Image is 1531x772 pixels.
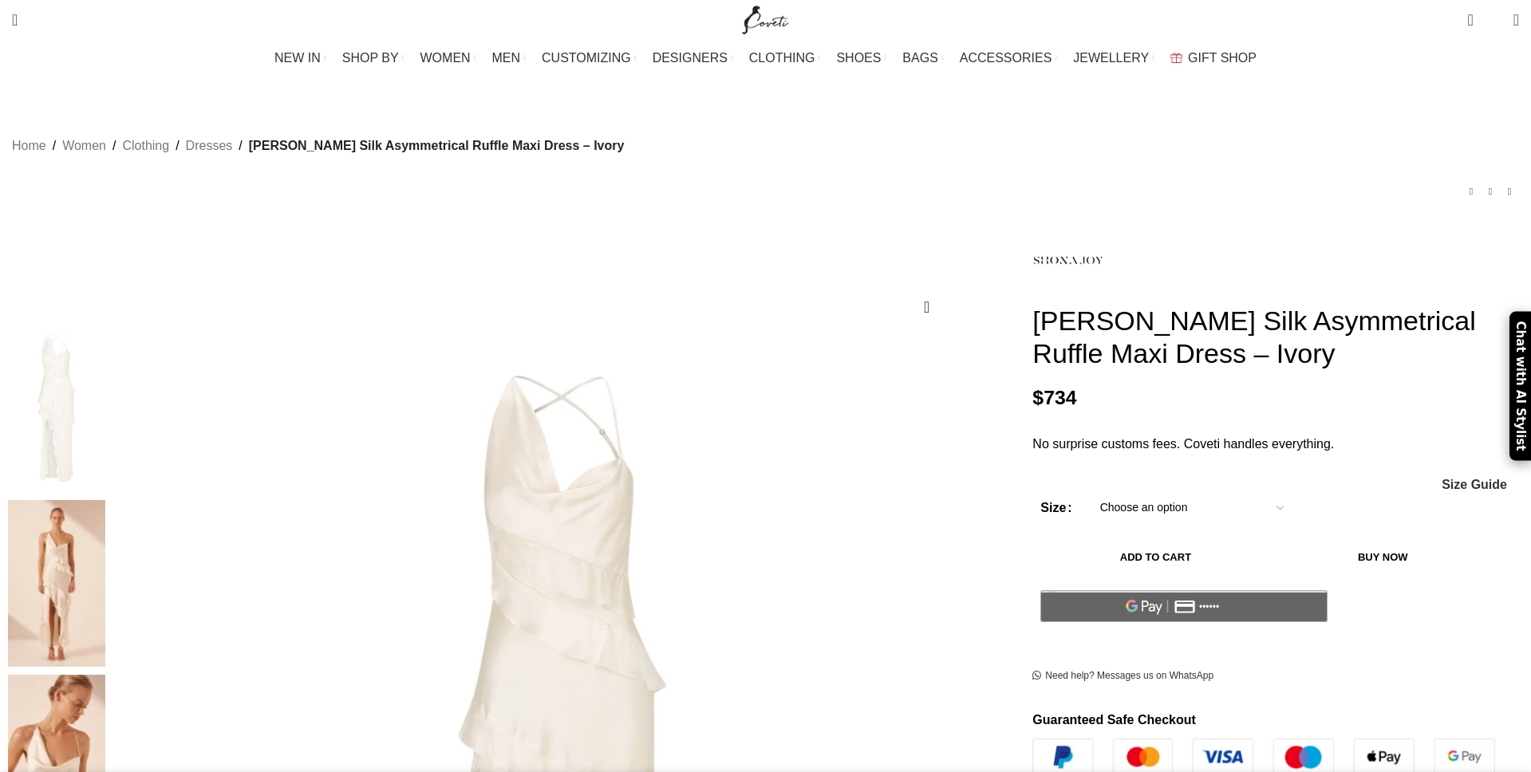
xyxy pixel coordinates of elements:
span: 0 [1469,8,1481,20]
span: 0 [1489,16,1501,28]
span: CUSTOMIZING [542,50,631,65]
a: GIFT SHOP [1170,42,1257,74]
a: Need help? Messages us on WhatsApp [1032,670,1213,683]
span: SHOP BY [342,50,399,65]
span: Size Guide [1442,479,1507,491]
button: Pay with GPay [1040,590,1328,622]
span: SHOES [836,50,881,65]
iframe: Secure payment input frame [1037,631,1331,632]
a: SHOP BY [342,42,404,74]
div: My Wishlist [1486,4,1501,36]
span: $ [1032,387,1044,408]
a: Size Guide [1441,479,1507,491]
a: Search [4,4,26,36]
a: SHOES [836,42,886,74]
bdi: 734 [1032,387,1076,408]
span: NEW IN [274,50,321,65]
img: Louella Silk Asymmetrical Ruffle Maxi Dress - Ivory [8,325,105,491]
span: DESIGNERS [653,50,728,65]
img: GiftBag [1170,53,1182,63]
a: 0 [1459,4,1481,36]
a: Dresses [186,136,233,156]
a: BAGS [902,42,943,74]
button: Buy now [1279,541,1487,574]
a: WOMEN [420,42,476,74]
a: Site logo [739,12,792,26]
a: Next product [1500,182,1519,201]
span: WOMEN [420,50,471,65]
span: CLOTHING [749,50,815,65]
a: MEN [492,42,526,74]
a: Women [62,136,106,156]
strong: Guaranteed Safe Checkout [1032,713,1196,727]
a: JEWELLERY [1073,42,1154,74]
label: Size [1040,498,1071,518]
a: Previous product [1462,182,1481,201]
text: •••••• [1200,601,1221,612]
span: GIFT SHOP [1188,50,1257,65]
a: CLOTHING [749,42,821,74]
a: Home [12,136,46,156]
a: ACCESSORIES [960,42,1058,74]
nav: Breadcrumb [12,136,624,156]
span: BAGS [902,50,937,65]
span: [PERSON_NAME] Silk Asymmetrical Ruffle Maxi Dress – Ivory [249,136,625,156]
a: Clothing [122,136,169,156]
p: No surprise customs fees. Coveti handles everything. [1032,434,1519,455]
button: Add to cart [1040,541,1270,574]
span: ACCESSORIES [960,50,1052,65]
img: Shona Joy [1032,225,1104,297]
a: CUSTOMIZING [542,42,637,74]
a: DESIGNERS [653,42,733,74]
span: MEN [492,50,521,65]
h1: [PERSON_NAME] Silk Asymmetrical Ruffle Maxi Dress – Ivory [1032,305,1519,370]
span: JEWELLERY [1073,50,1149,65]
div: Main navigation [4,42,1527,74]
a: NEW IN [274,42,326,74]
img: Shona Joy Dresses [8,500,105,667]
